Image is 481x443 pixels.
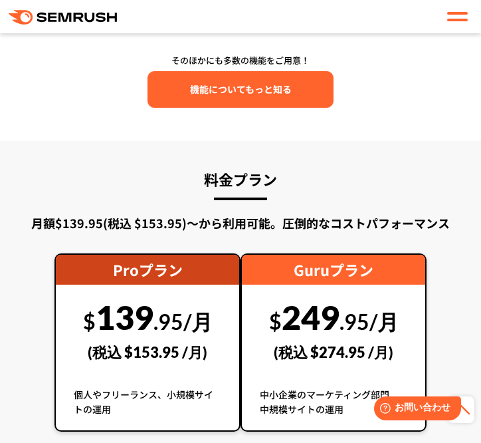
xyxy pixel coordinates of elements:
div: Guruプラン [242,255,425,285]
div: 中小企業のマーケティング部門、中規模サイトの運用 [260,387,407,430]
iframe: Help widget launcher [363,391,466,428]
div: 個人やフリーランス、小規模サイトの運用 [74,387,221,430]
a: 機能についてもっと知る [147,71,334,108]
div: (税込 $274.95 /月) [260,329,407,376]
span: $ [269,309,282,335]
h3: 料金プラン [12,168,469,190]
div: 249 [260,285,407,376]
div: そのほかにも多数の機能をご用意！ [15,53,466,68]
span: .95/月 [339,309,399,335]
div: 139 [74,285,221,376]
span: .95/月 [153,309,213,335]
span: $ [83,309,96,335]
div: Proプラン [56,255,239,285]
span: 機能についてもっと知る [190,82,292,96]
div: 月額$139.95(税込 $153.95)〜から利用可能。圧倒的なコストパフォーマンス [12,211,469,235]
div: (税込 $153.95 /月) [74,329,221,376]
